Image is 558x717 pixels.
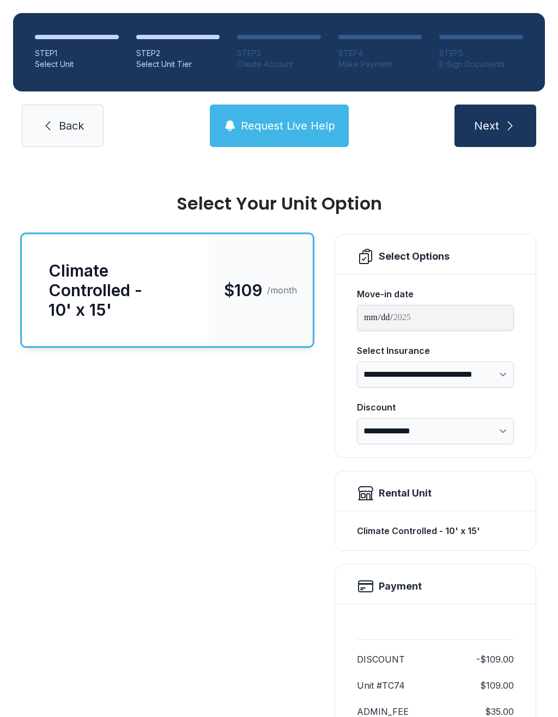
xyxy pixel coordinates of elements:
[476,653,514,666] dd: -$109.00
[379,249,450,264] div: Select Options
[357,679,405,692] dt: Unit #TC74
[136,59,220,70] div: Select Unit Tier
[35,59,119,70] div: Select Unit
[267,284,297,297] span: /month
[357,361,514,388] select: Select Insurance
[59,118,84,133] span: Back
[48,261,183,320] div: Climate Controlled - 10' x 15'
[22,195,536,212] div: Select Your Unit Option
[439,59,523,70] div: E-Sign Documents
[379,579,422,594] h2: Payment
[357,401,514,414] div: Discount
[35,48,119,59] div: STEP 1
[224,280,263,300] span: $109
[357,418,514,444] select: Discount
[241,118,335,133] span: Request Live Help
[357,520,514,542] div: Climate Controlled - 10' x 15'
[474,118,499,133] span: Next
[357,287,514,301] div: Move-in date
[136,48,220,59] div: STEP 2
[480,679,514,692] dd: $109.00
[237,48,321,59] div: STEP 3
[237,59,321,70] div: Create Account
[357,305,514,331] input: Move-in date
[379,486,432,501] div: Rental Unit
[338,48,422,59] div: STEP 4
[338,59,422,70] div: Make Payment
[357,653,405,666] dt: DISCOUNT
[439,48,523,59] div: STEP 5
[357,344,514,357] div: Select Insurance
